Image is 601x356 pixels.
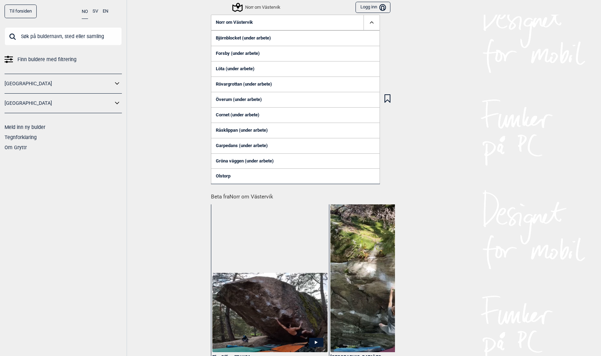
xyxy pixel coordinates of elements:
[211,61,380,77] a: Löta (under arbete)
[211,77,380,92] a: Rövargrottan (under arbete)
[211,189,395,201] h1: Beta fra Norr om Västervik
[5,5,37,18] a: Til forsiden
[211,15,380,31] button: Norr om Västervik
[5,145,27,150] a: Om Gryttr
[233,3,280,12] div: Norr om Västervik
[356,2,390,13] button: Logg inn
[5,98,113,108] a: [GEOGRAPHIC_DATA]
[5,55,122,65] a: Finn buldere med filtrering
[211,92,380,107] a: Överum (under arbete)
[211,107,380,123] a: Cornet (under arbete)
[17,55,76,65] span: Finn buldere med filtrering
[212,273,327,352] img: Adam pa The Office
[216,20,253,25] span: Norr om Västervik
[211,30,380,46] a: Björnblocket (under arbete)
[211,123,380,138] a: Råsklippan (under arbete)
[5,79,113,89] a: [GEOGRAPHIC_DATA]
[211,168,380,184] a: Olstorp
[93,5,98,18] button: SV
[330,193,445,355] img: Rasmus pa Siam
[103,5,108,18] button: EN
[5,27,122,45] input: Søk på buldernavn, sted eller samling
[211,153,380,169] a: Gröna väggen (under arbete)
[5,135,37,140] a: Tegnforklaring
[82,5,88,19] button: NO
[211,46,380,61] a: Forsby (under arbete)
[5,124,45,130] a: Meld inn ny bulder
[211,138,380,153] a: Garpedans (under arbete)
